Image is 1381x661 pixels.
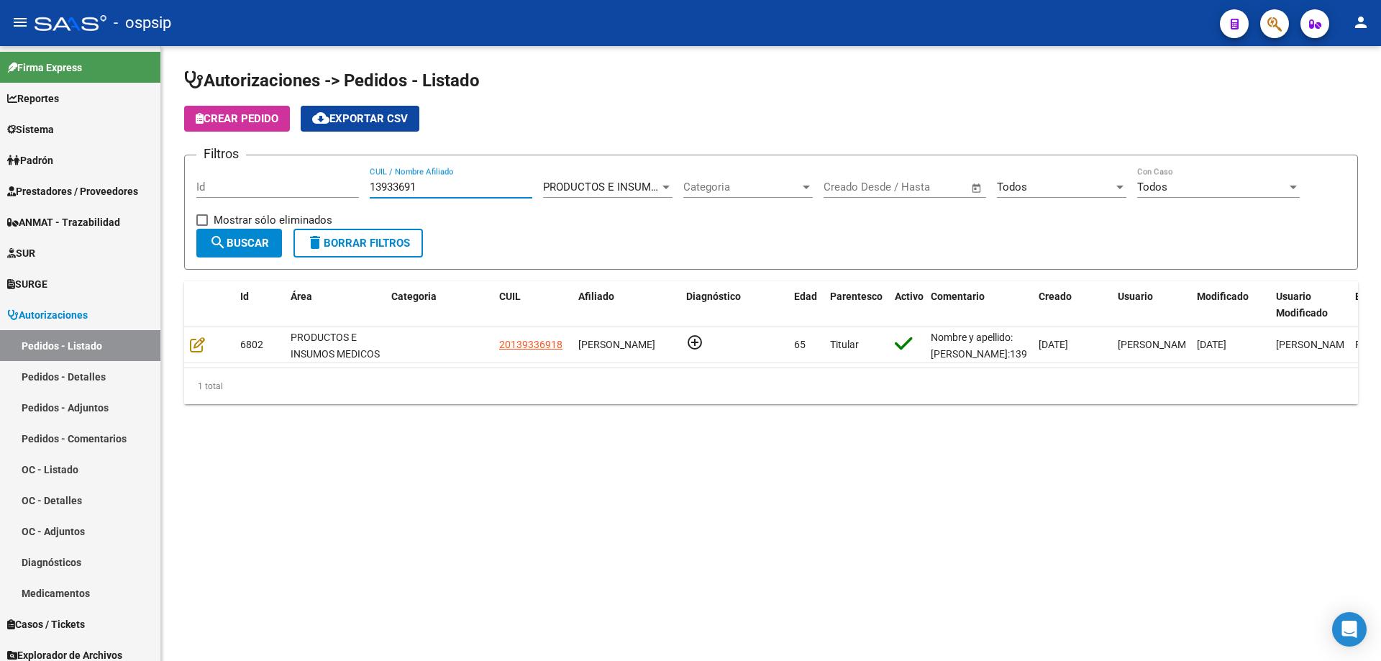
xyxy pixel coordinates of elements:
span: 20139336918 [499,339,562,350]
span: Usuario [1118,291,1153,302]
datatable-header-cell: Área [285,281,386,329]
span: Id [240,291,249,302]
mat-icon: menu [12,14,29,31]
span: Todos [997,181,1027,193]
span: Padrón [7,152,53,168]
datatable-header-cell: Categoria [386,281,493,329]
span: [DATE] [1197,339,1226,350]
mat-icon: cloud_download [312,109,329,127]
span: [PERSON_NAME] [1118,339,1195,350]
span: Área [291,291,312,302]
span: Afiliado [578,291,614,302]
button: Open calendar [969,180,985,196]
span: 65 [794,339,806,350]
span: 6802 [240,339,263,350]
span: Categoria [683,181,800,193]
span: [PERSON_NAME] [578,339,655,350]
div: 1 total [184,368,1358,404]
span: Modificado [1197,291,1249,302]
span: Titular [830,339,859,350]
span: - ospsip [114,7,171,39]
datatable-header-cell: Afiliado [573,281,680,329]
span: Comentario [931,291,985,302]
datatable-header-cell: Modificado [1191,281,1270,329]
datatable-header-cell: Comentario [925,281,1033,329]
span: ANMAT - Trazabilidad [7,214,120,230]
span: Parentesco [830,291,883,302]
button: Crear Pedido [184,106,290,132]
span: Nombre y apellido: [PERSON_NAME]:13933691 CORREGIR, ESTA MAL LA ORDEN, YA AVISE AL PACIENTE. [931,332,1056,409]
span: Mostrar sólo eliminados [214,211,332,229]
datatable-header-cell: Creado [1033,281,1112,329]
datatable-header-cell: Usuario [1112,281,1191,329]
span: Autorizaciones [7,307,88,323]
span: [PERSON_NAME] [1276,339,1353,350]
mat-icon: delete [306,234,324,251]
input: End date [883,181,953,193]
span: SUR [7,245,35,261]
datatable-header-cell: Diagnóstico [680,281,788,329]
button: Exportar CSV [301,106,419,132]
datatable-header-cell: Edad [788,281,824,329]
span: Exportar CSV [312,112,408,125]
span: Usuario Modificado [1276,291,1328,319]
datatable-header-cell: Activo [889,281,925,329]
span: PRODUCTOS E INSUMOS MEDICOS [543,181,714,193]
button: Borrar Filtros [293,229,423,257]
span: PRODUCTOS E INSUMOS MEDICOS [291,332,380,360]
span: Reportes [7,91,59,106]
span: Autorizaciones -> Pedidos - Listado [184,70,480,91]
mat-icon: add_circle_outline [686,334,703,351]
h3: Filtros [196,144,246,164]
datatable-header-cell: CUIL [493,281,573,329]
span: SURGE [7,276,47,292]
button: Buscar [196,229,282,257]
mat-icon: search [209,234,227,251]
datatable-header-cell: Id [234,281,285,329]
span: Activo [895,291,924,302]
span: Crear Pedido [196,112,278,125]
datatable-header-cell: Parentesco [824,281,889,329]
input: Start date [824,181,870,193]
mat-icon: person [1352,14,1369,31]
datatable-header-cell: Usuario Modificado [1270,281,1349,329]
span: Edad [794,291,817,302]
span: Categoria [391,291,437,302]
span: Borrar Filtros [306,237,410,250]
div: Open Intercom Messenger [1332,612,1367,647]
span: Firma Express [7,60,82,76]
span: Sistema [7,122,54,137]
span: Creado [1039,291,1072,302]
span: Buscar [209,237,269,250]
span: Casos / Tickets [7,616,85,632]
span: [DATE] [1039,339,1068,350]
span: CUIL [499,291,521,302]
span: Prestadores / Proveedores [7,183,138,199]
span: Todos [1137,181,1167,193]
span: Diagnóstico [686,291,741,302]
